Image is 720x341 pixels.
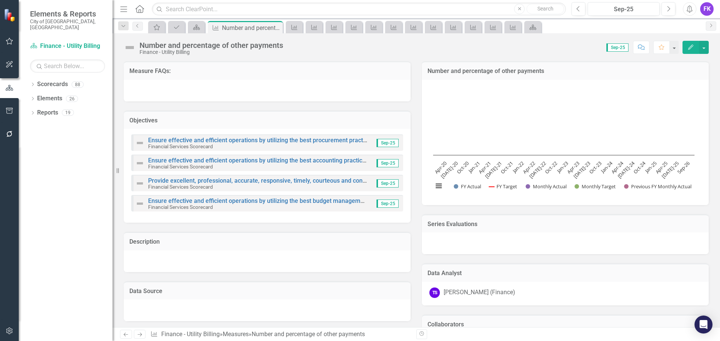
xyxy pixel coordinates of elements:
[526,183,566,190] button: Show Monthly Actual
[528,160,547,180] text: [DATE]-22
[37,94,62,103] a: Elements
[572,160,592,180] text: [DATE]-23
[565,160,580,175] text: Apr-23
[376,159,399,167] span: Sep-25
[135,159,144,168] img: Not Defined
[252,331,365,338] div: Number and percentage of other payments
[129,68,405,74] h3: Measure FAQs:
[148,184,213,190] small: Financial Services Scorecard
[148,164,213,170] small: Financial Services Scorecard
[429,85,698,198] svg: Interactive chart
[62,110,74,116] div: 19
[433,181,444,191] button: View chart menu, Chart
[499,160,514,175] text: Oct-21
[588,160,603,175] text: Oct-23
[223,331,249,338] a: Measures
[700,2,714,16] button: FK
[376,200,399,208] span: Sep-25
[148,137,374,144] a: Ensure effective and efficient operations by utilizing the best procurement practices
[654,160,669,175] text: Apr-25
[660,160,680,180] text: [DATE]-25
[610,159,625,175] text: Apr-24
[37,109,58,117] a: Reports
[427,321,703,328] h3: Collaborators
[30,60,105,73] input: Search Below...
[599,159,614,174] text: Jan-24
[694,316,712,334] div: Open Intercom Messenger
[30,42,105,51] a: Finance - Utility Billing
[150,330,411,339] div: » »
[30,18,105,31] small: City of [GEOGRAPHIC_DATA], [GEOGRAPHIC_DATA]
[632,159,647,175] text: Oct-24
[429,85,701,198] div: Chart. Highcharts interactive chart.
[588,2,660,16] button: Sep-25
[454,183,481,190] button: Show FY Actual
[139,41,283,49] div: Number and percentage of other payments
[139,49,283,55] div: Finance - Utility Billing
[148,197,395,204] a: Ensure effective and efficient operations by utilizing the best budget management practices
[574,183,616,190] button: Show Monthly Target
[129,288,405,295] h3: Data Source
[129,238,405,245] h3: Description
[427,68,703,74] h3: Number and percentage of other payments
[582,183,616,190] text: Monthly Target
[511,160,526,175] text: Jan-22
[427,270,703,277] h3: Data Analyst
[526,4,564,14] button: Search
[148,143,213,149] small: Financial Services Scorecard
[439,160,459,180] text: [DATE]-20
[161,331,220,338] a: Finance - Utility Billing
[427,221,703,228] h3: Series Evaluations
[135,138,144,147] img: Not Defined
[533,183,567,190] text: Monthly Actual
[129,117,405,124] h3: Objectives
[376,139,399,147] span: Sep-25
[148,157,369,164] a: Ensure effective and efficient operations by utilizing the best accounting practices
[433,160,448,175] text: Apr-20
[429,287,440,298] div: TS
[477,160,492,175] text: Apr-21
[606,43,628,52] span: Sep-25
[376,179,399,188] span: Sep-25
[37,80,68,89] a: Scorecards
[72,81,84,88] div: 88
[624,183,691,190] button: Show Previous FY Monthly Actual
[135,199,144,208] img: Not Defined
[152,3,566,16] input: Search ClearPoint...
[66,95,78,102] div: 26
[124,42,136,54] img: Not Defined
[455,160,470,175] text: Oct-20
[521,160,536,175] text: Apr-22
[616,159,636,180] text: [DATE]-24
[643,160,658,175] text: Jan-25
[135,179,144,188] img: Not Defined
[555,160,570,175] text: Jan-23
[30,9,105,18] span: Elements & Reports
[590,5,657,14] div: Sep-25
[4,9,17,22] img: ClearPoint Strategy
[148,204,213,210] small: Financial Services Scorecard
[466,160,481,175] text: Jan-21
[148,177,477,184] a: Provide excellent, professional, accurate, responsive, timely, courteous and convenient utility b...
[483,160,503,180] text: [DATE]-21
[676,160,691,175] text: Sep-26
[543,160,558,175] text: Oct-22
[537,6,553,12] span: Search
[444,288,515,297] div: [PERSON_NAME] (Finance)
[489,183,517,190] button: Show FY Target
[222,23,281,33] div: Number and percentage of other payments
